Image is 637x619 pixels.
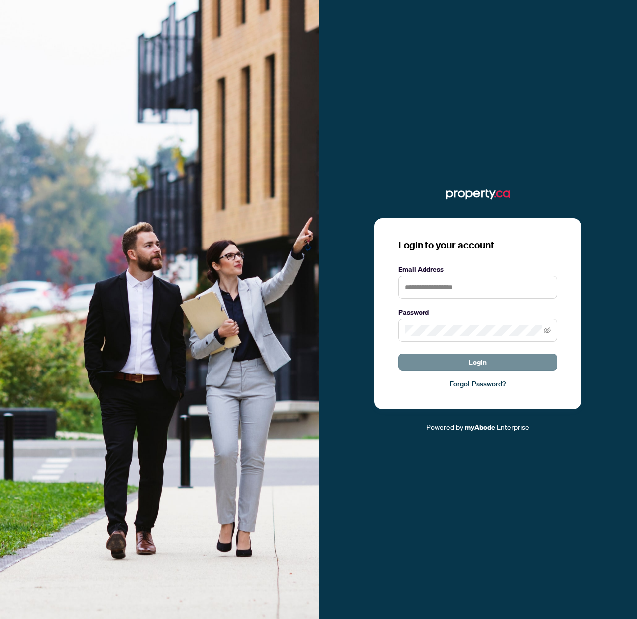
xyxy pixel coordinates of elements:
[497,422,529,431] span: Enterprise
[398,238,557,252] h3: Login to your account
[469,354,487,370] span: Login
[398,264,557,275] label: Email Address
[544,327,551,334] span: eye-invisible
[398,354,557,371] button: Login
[446,186,510,202] img: ma-logo
[426,422,463,431] span: Powered by
[465,422,495,433] a: myAbode
[398,307,557,318] label: Password
[398,378,557,389] a: Forgot Password?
